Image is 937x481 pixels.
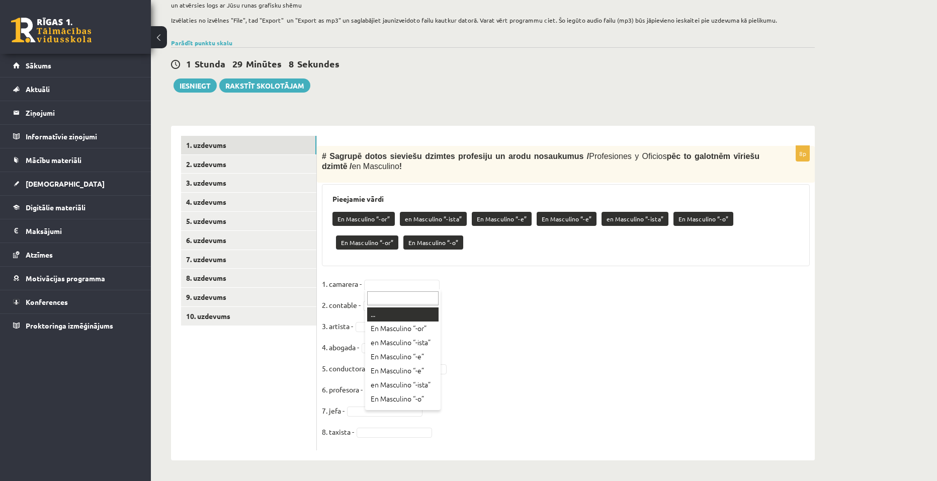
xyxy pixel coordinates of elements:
div: En Masculino “-or” [367,406,439,420]
div: en Masculino “-ista” [367,378,439,392]
div: En Masculino “-e” [367,350,439,364]
div: En Masculino “-or” [367,322,439,336]
div: En Masculino “-o” [367,392,439,406]
div: ... [367,307,439,322]
div: En Masculino “-e” [367,364,439,378]
div: en Masculino “-ista” [367,336,439,350]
